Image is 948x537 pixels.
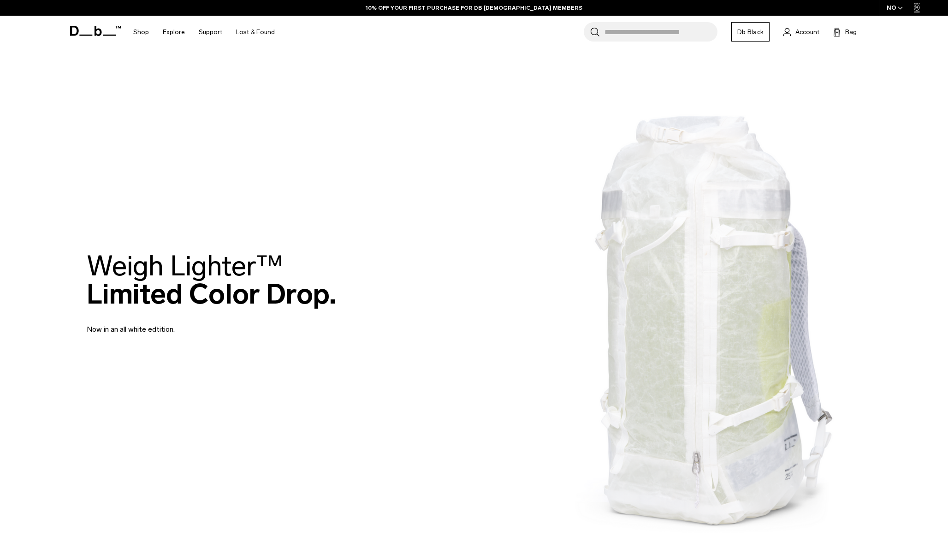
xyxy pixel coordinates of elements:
a: Explore [163,16,185,48]
span: Weigh Lighter™ [87,249,283,283]
a: 10% OFF YOUR FIRST PURCHASE FOR DB [DEMOGRAPHIC_DATA] MEMBERS [366,4,582,12]
a: Lost & Found [236,16,275,48]
a: Shop [133,16,149,48]
button: Bag [833,26,857,37]
h2: Limited Color Drop. [87,252,336,308]
span: Bag [845,27,857,37]
p: Now in an all white edtition. [87,313,308,335]
a: Db Black [731,22,770,42]
span: Account [795,27,819,37]
a: Account [783,26,819,37]
nav: Main Navigation [126,16,282,48]
a: Support [199,16,222,48]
